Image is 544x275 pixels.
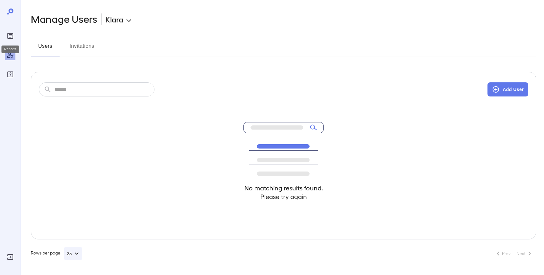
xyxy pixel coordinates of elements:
[5,31,15,41] div: Reports
[491,248,536,259] nav: pagination navigation
[64,247,82,260] button: 25
[2,46,19,53] div: Reports
[31,41,60,56] button: Users
[5,69,15,79] div: FAQ
[243,192,324,201] h4: Please try again
[31,247,82,260] div: Rows per page
[5,252,15,262] div: Log Out
[243,184,324,192] h4: No matching results found.
[487,82,528,96] button: Add User
[67,41,96,56] button: Invitations
[31,13,97,26] h2: Manage Users
[5,50,15,60] div: Manage Users
[105,14,123,24] p: Klara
